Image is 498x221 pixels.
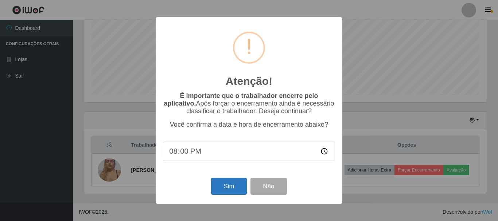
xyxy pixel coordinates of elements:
b: É importante que o trabalhador encerre pelo aplicativo. [164,92,318,107]
p: Após forçar o encerramento ainda é necessário classificar o trabalhador. Deseja continuar? [163,92,335,115]
h2: Atenção! [226,75,272,88]
button: Sim [211,178,246,195]
p: Você confirma a data e hora de encerramento abaixo? [163,121,335,129]
button: Não [250,178,287,195]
